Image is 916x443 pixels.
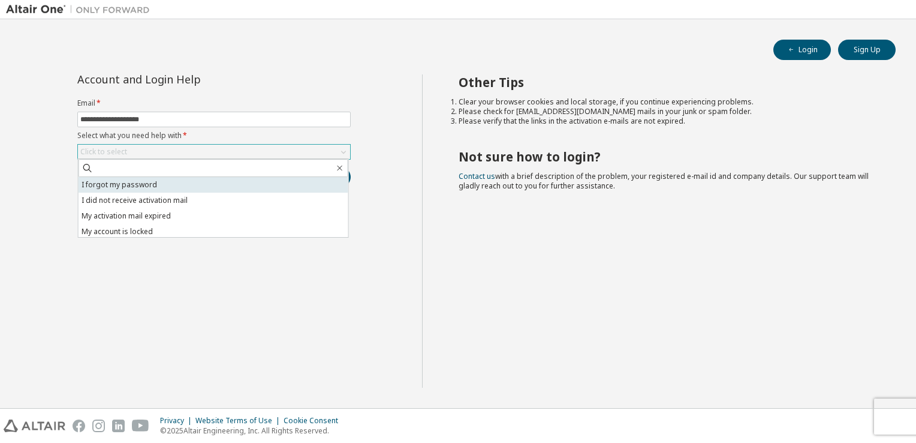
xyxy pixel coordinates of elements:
[459,149,875,164] h2: Not sure how to login?
[78,145,350,159] div: Click to select
[132,420,149,432] img: youtube.svg
[6,4,156,16] img: Altair One
[160,416,195,426] div: Privacy
[4,420,65,432] img: altair_logo.svg
[77,74,296,84] div: Account and Login Help
[284,416,345,426] div: Cookie Consent
[80,147,127,157] div: Click to select
[73,420,85,432] img: facebook.svg
[459,171,869,191] span: with a brief description of the problem, your registered e-mail id and company details. Our suppo...
[459,171,495,181] a: Contact us
[79,177,348,193] li: I forgot my password
[459,97,875,107] li: Clear your browser cookies and local storage, if you continue experiencing problems.
[160,426,345,436] p: © 2025 Altair Engineering, Inc. All Rights Reserved.
[112,420,125,432] img: linkedin.svg
[459,107,875,116] li: Please check for [EMAIL_ADDRESS][DOMAIN_NAME] mails in your junk or spam folder.
[459,74,875,90] h2: Other Tips
[195,416,284,426] div: Website Terms of Use
[77,98,351,108] label: Email
[459,116,875,126] li: Please verify that the links in the activation e-mails are not expired.
[838,40,896,60] button: Sign Up
[773,40,831,60] button: Login
[77,131,351,140] label: Select what you need help with
[92,420,105,432] img: instagram.svg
